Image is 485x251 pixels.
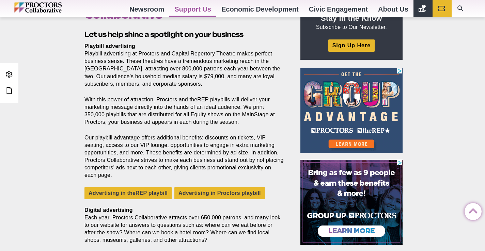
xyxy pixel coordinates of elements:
p: Playbill advertising at Proctors and Capital Repertory Theatre makes perfect business sense. Thes... [84,43,285,87]
img: Proctors logo [14,2,91,13]
p: Each year, Proctors Collaborative attracts over 650,000 patrons, and many look to our website for... [84,206,285,244]
iframe: Advertisement [300,160,403,245]
a: Edit this Post/Page [3,85,15,97]
p: Our playbill advantage offers additional benefits: discounts on tickets, VIP seating, access to o... [84,134,285,179]
p: Subscribe to Our Newsletter. [309,13,394,31]
a: Admin Area [3,68,15,81]
strong: Playbill advertising [84,43,135,49]
iframe: Advertisement [300,68,403,153]
a: Back to Top [465,203,478,217]
a: Advertising in theREP playbill [84,187,172,199]
h2: Let us help shine a spotlight on your business [84,29,285,40]
a: Advertising in Proctors playbill [174,187,265,199]
strong: Digital advertising [84,207,133,213]
a: Sign Up Here [328,39,375,51]
p: With this power of attraction, Proctors and theREP playbills will deliver your marketing message ... [84,96,285,126]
